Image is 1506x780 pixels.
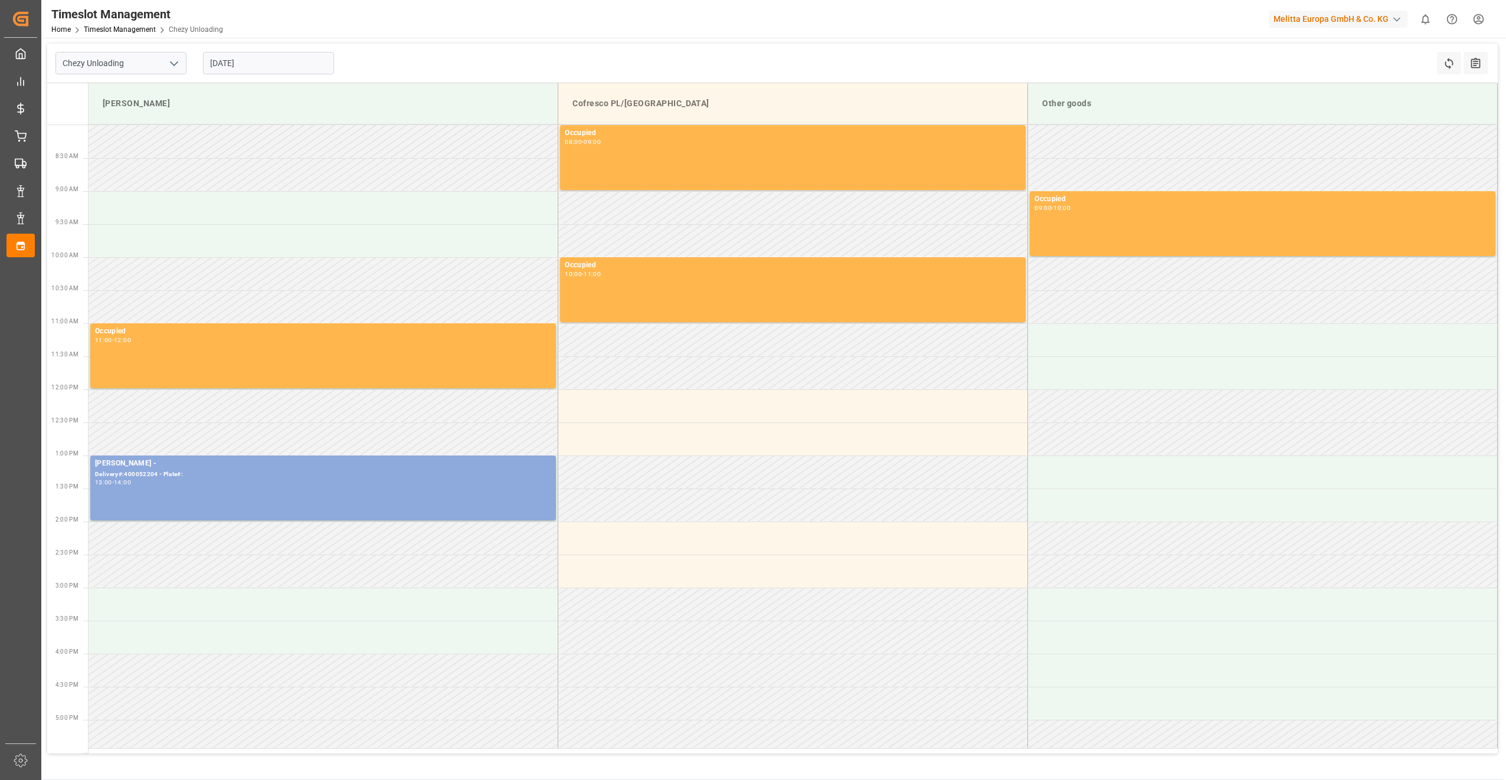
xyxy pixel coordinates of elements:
button: open menu [165,54,182,73]
span: 10:30 AM [51,285,78,291]
div: 12:00 [114,337,131,343]
div: [PERSON_NAME] [98,93,548,114]
span: 3:30 PM [55,615,78,622]
button: show 0 new notifications [1412,6,1439,32]
span: 5:00 PM [55,715,78,721]
button: Help Center [1439,6,1465,32]
span: 2:30 PM [55,549,78,556]
div: - [582,139,584,145]
div: Occupied [1034,194,1491,205]
span: 12:30 PM [51,417,78,424]
div: Occupied [565,127,1021,139]
span: 4:30 PM [55,681,78,688]
span: 3:00 PM [55,582,78,589]
div: Timeslot Management [51,5,223,23]
a: Timeslot Management [84,25,156,34]
div: - [1052,205,1053,211]
div: 10:00 [565,271,582,277]
div: [PERSON_NAME] - [95,458,551,470]
div: 11:00 [584,271,601,277]
span: 11:30 AM [51,351,78,358]
div: 10:00 [1053,205,1070,211]
div: - [112,337,114,343]
span: 11:00 AM [51,318,78,325]
div: 14:00 [114,480,131,485]
div: - [582,271,584,277]
button: Melitta Europa GmbH & Co. KG [1269,8,1412,30]
div: 11:00 [95,337,112,343]
div: 13:00 [95,480,112,485]
div: 09:00 [584,139,601,145]
div: Melitta Europa GmbH & Co. KG [1269,11,1407,28]
div: Cofresco PL/[GEOGRAPHIC_DATA] [568,93,1018,114]
span: 10:00 AM [51,252,78,258]
input: DD-MM-YYYY [203,52,334,74]
div: 08:00 [565,139,582,145]
span: 1:30 PM [55,483,78,490]
span: 9:30 AM [55,219,78,225]
a: Home [51,25,71,34]
div: Occupied [95,326,551,337]
div: Other goods [1037,93,1488,114]
div: 09:00 [1034,205,1052,211]
input: Type to search/select [55,52,186,74]
span: 8:30 AM [55,153,78,159]
div: - [112,480,114,485]
span: 1:00 PM [55,450,78,457]
div: Delivery#:400052204 - Plate#: [95,470,551,480]
span: 9:00 AM [55,186,78,192]
span: 2:00 PM [55,516,78,523]
div: Occupied [565,260,1021,271]
span: 12:00 PM [51,384,78,391]
span: 4:00 PM [55,648,78,655]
